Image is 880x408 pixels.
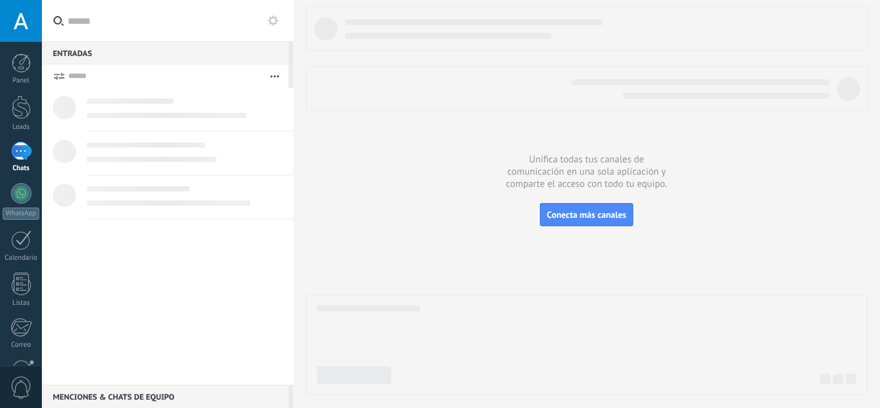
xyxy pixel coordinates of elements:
div: Panel [3,77,40,85]
div: Menciones & Chats de equipo [42,385,289,408]
div: WhatsApp [3,208,39,220]
div: Leads [3,123,40,131]
div: Listas [3,299,40,307]
div: Correo [3,341,40,349]
div: Calendario [3,254,40,262]
span: Conecta más canales [547,209,626,220]
button: Conecta más canales [540,203,633,226]
div: Entradas [42,41,289,64]
div: Chats [3,164,40,173]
